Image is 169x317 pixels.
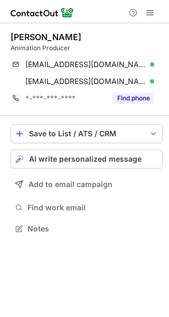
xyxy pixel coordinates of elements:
[11,32,81,42] div: [PERSON_NAME]
[11,200,163,215] button: Find work email
[27,203,158,212] span: Find work email
[11,221,163,236] button: Notes
[11,6,74,19] img: ContactOut v5.3.10
[11,124,163,143] button: save-profile-one-click
[29,180,112,189] span: Add to email campaign
[112,93,154,104] button: Reveal Button
[11,43,163,53] div: Animation Producer
[27,224,158,234] span: Notes
[11,150,163,169] button: AI write personalized message
[29,155,142,163] span: AI write personalized message
[25,77,146,86] span: [EMAIL_ADDRESS][DOMAIN_NAME]
[11,175,163,194] button: Add to email campaign
[29,129,144,138] div: Save to List / ATS / CRM
[25,60,146,69] span: [EMAIL_ADDRESS][DOMAIN_NAME]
